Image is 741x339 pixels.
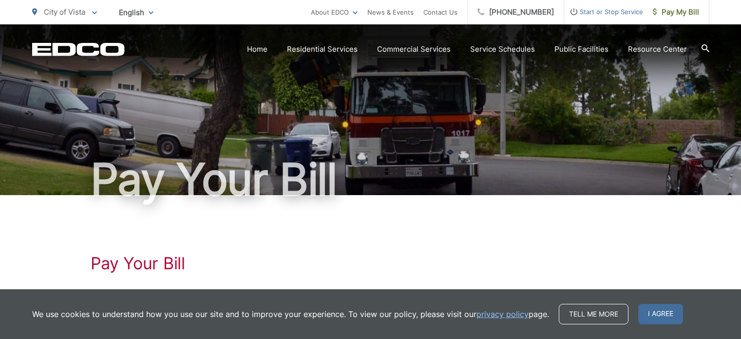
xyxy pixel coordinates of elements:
[554,43,608,55] a: Public Facilities
[112,4,161,21] span: English
[247,43,267,55] a: Home
[559,304,628,324] a: Tell me more
[423,6,457,18] a: Contact Us
[91,288,127,299] a: Click Here
[311,6,358,18] a: About EDCO
[91,288,651,299] p: to View, Pay, and Manage Your Bill Online
[638,304,683,324] span: I agree
[653,6,699,18] span: Pay My Bill
[32,42,125,56] a: EDCD logo. Return to the homepage.
[470,43,535,55] a: Service Schedules
[287,43,358,55] a: Residential Services
[91,254,651,273] h1: Pay Your Bill
[377,43,451,55] a: Commercial Services
[32,155,709,204] h1: Pay Your Bill
[32,308,549,320] p: We use cookies to understand how you use our site and to improve your experience. To view our pol...
[628,43,687,55] a: Resource Center
[476,308,529,320] a: privacy policy
[367,6,414,18] a: News & Events
[44,7,85,17] span: City of Vista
